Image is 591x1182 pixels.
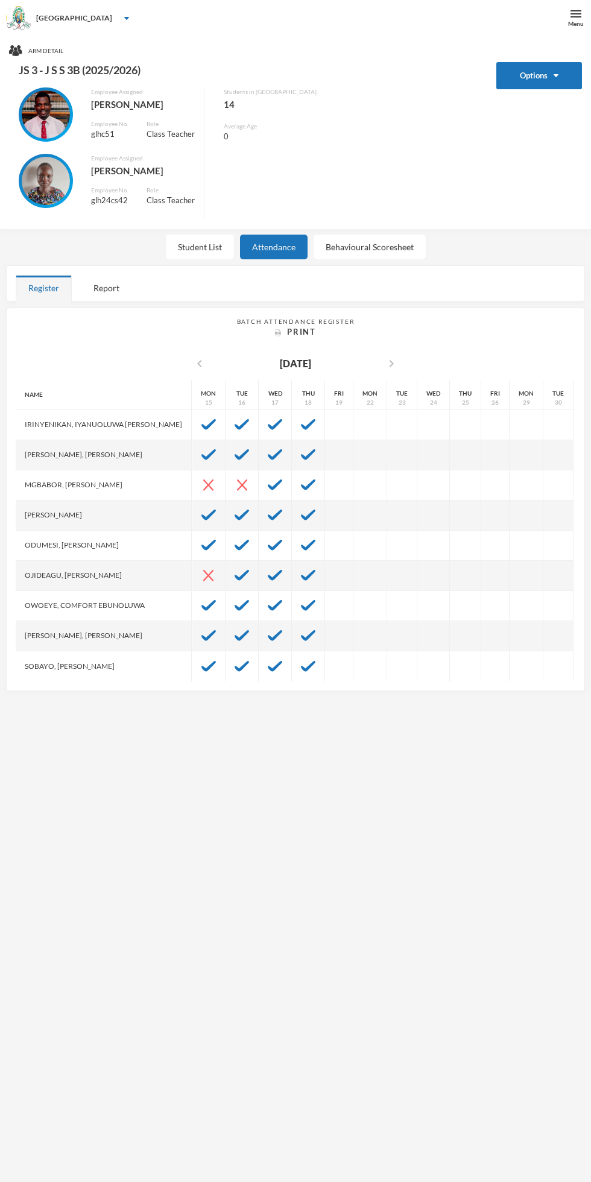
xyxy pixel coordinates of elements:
[314,235,426,259] div: Behavioural Scoresheet
[224,96,317,112] div: 14
[22,157,70,205] img: EMPLOYEE
[9,62,478,87] div: JS 3 - J S S 3B (2025/2026)
[205,398,212,407] div: 15
[16,501,192,531] div: [PERSON_NAME]
[334,389,344,398] div: Fri
[568,19,584,28] div: Menu
[16,651,192,681] div: Sobayo, [PERSON_NAME]
[462,398,469,407] div: 25
[555,398,562,407] div: 30
[459,389,472,398] div: Thu
[236,389,248,398] div: Tue
[384,356,399,371] i: chevron_right
[268,389,282,398] div: Wed
[240,235,308,259] div: Attendance
[16,410,192,440] div: Irinyenikan, Iyanuoluwa [PERSON_NAME]
[237,318,355,325] span: Batch Attendance Register
[305,398,312,407] div: 18
[430,398,437,407] div: 24
[81,275,132,301] div: Report
[16,561,192,591] div: Ojideagu, [PERSON_NAME]
[192,356,207,371] i: chevron_left
[16,275,72,301] div: Register
[552,389,564,398] div: Tue
[523,398,530,407] div: 29
[16,440,192,470] div: [PERSON_NAME], [PERSON_NAME]
[224,122,317,131] div: Average Age
[271,398,279,407] div: 17
[16,470,192,501] div: Mgbabor, [PERSON_NAME]
[201,389,216,398] div: Mon
[335,398,343,407] div: 19
[16,621,192,651] div: [PERSON_NAME], [PERSON_NAME]
[238,398,245,407] div: 16
[519,389,534,398] div: Mon
[426,389,440,398] div: Wed
[91,163,195,179] div: [PERSON_NAME]
[36,13,112,24] div: [GEOGRAPHIC_DATA]
[491,398,499,407] div: 26
[147,128,195,141] div: Class Teacher
[91,186,128,195] div: Employee No.
[28,46,63,55] span: Arm Detail
[91,119,128,128] div: Employee No.
[16,531,192,561] div: Odumesi, [PERSON_NAME]
[224,87,317,96] div: Students in [GEOGRAPHIC_DATA]
[147,186,195,195] div: Role
[91,128,128,141] div: glhc51
[16,591,192,621] div: Owoeye, Comfort Ebunoluwa
[302,389,315,398] div: Thu
[367,398,374,407] div: 22
[91,195,128,207] div: glh24cs42
[362,389,378,398] div: Mon
[91,87,195,96] div: Employee Assigned
[280,356,311,371] div: [DATE]
[287,327,316,337] span: Print
[22,90,70,139] img: EMPLOYEE
[496,62,583,89] button: Options
[91,154,195,163] div: Employee Assigned
[396,389,408,398] div: Tue
[147,195,195,207] div: Class Teacher
[399,398,406,407] div: 23
[224,131,317,143] div: 0
[7,7,31,31] img: logo
[91,96,195,112] div: [PERSON_NAME]
[490,389,500,398] div: Fri
[16,380,192,410] div: Name
[147,119,195,128] div: Role
[166,235,234,259] div: Student List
